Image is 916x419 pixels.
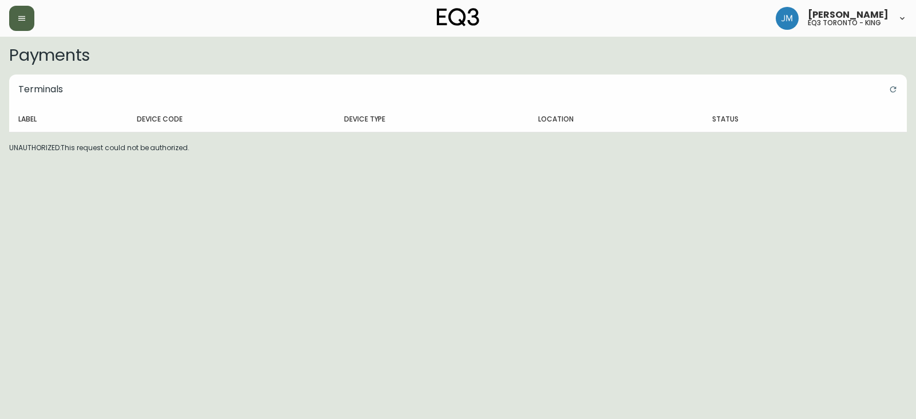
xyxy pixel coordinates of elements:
div: UNAUTHORIZED:This request could not be authorized. [2,68,914,160]
th: Status [703,107,847,132]
img: logo [437,8,479,26]
th: Location [529,107,703,132]
h5: eq3 toronto - king [808,19,881,26]
h2: Payments [9,46,907,64]
th: Device Type [335,107,529,132]
h5: Terminals [9,75,72,104]
th: Device Code [128,107,335,132]
table: devices table [9,107,907,132]
img: b88646003a19a9f750de19192e969c24 [776,7,799,30]
th: Label [9,107,128,132]
span: [PERSON_NAME] [808,10,889,19]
